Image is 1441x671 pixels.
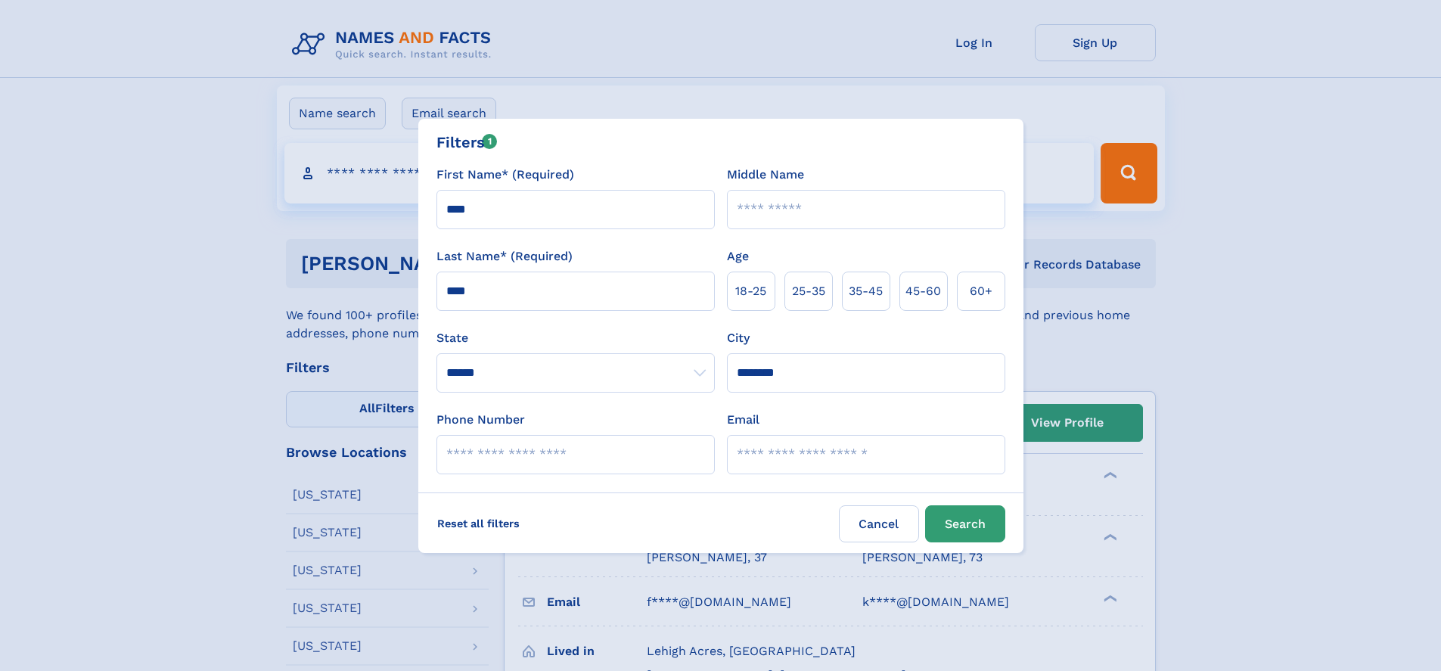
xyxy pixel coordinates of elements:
[436,329,715,347] label: State
[727,247,749,266] label: Age
[436,411,525,429] label: Phone Number
[727,329,750,347] label: City
[905,282,941,300] span: 45‑60
[839,505,919,542] label: Cancel
[436,131,498,154] div: Filters
[427,505,530,542] label: Reset all filters
[436,166,574,184] label: First Name* (Required)
[436,247,573,266] label: Last Name* (Required)
[970,282,992,300] span: 60+
[849,282,883,300] span: 35‑45
[925,505,1005,542] button: Search
[727,166,804,184] label: Middle Name
[792,282,825,300] span: 25‑35
[727,411,759,429] label: Email
[735,282,766,300] span: 18‑25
